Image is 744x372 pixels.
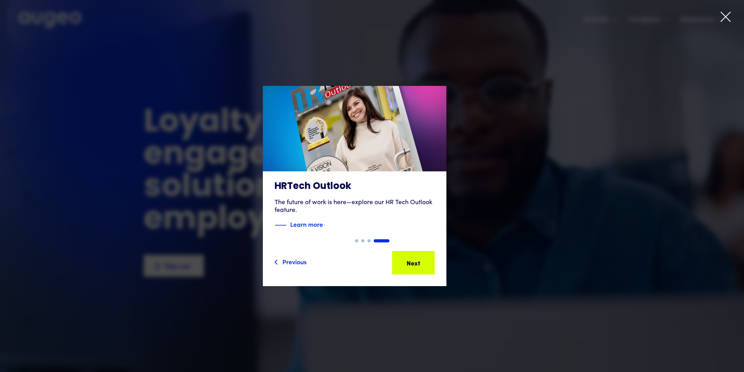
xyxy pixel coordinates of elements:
div: The future of work is here—explore our HR Tech Outlook feature. [275,199,435,214]
img: Blue decorative line [275,221,286,230]
a: HRTech OutlookThe future of work is here—explore our HR Tech Outlook feature.Blue decorative line... [263,86,446,239]
a: Next [392,251,435,274]
div: Show slide 1 of 4 [355,239,358,242]
div: Previous [282,257,307,266]
h3: HRTech Outlook [275,181,435,192]
div: Show slide 3 of 4 [368,239,371,242]
img: Blue text arrow [324,221,335,230]
div: Show slide 2 of 4 [361,239,364,242]
div: Show slide 4 of 4 [374,239,389,242]
strong: Learn more [290,220,323,228]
